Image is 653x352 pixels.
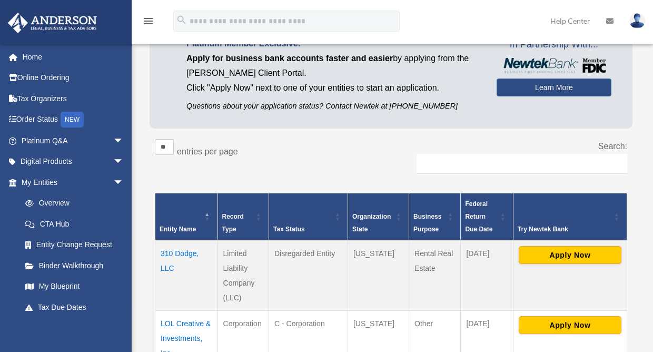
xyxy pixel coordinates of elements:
[598,142,627,151] label: Search:
[142,18,155,27] a: menu
[15,234,134,256] a: Entity Change Request
[519,246,621,264] button: Apply Now
[186,51,481,81] p: by applying from the [PERSON_NAME] Client Portal.
[15,276,134,297] a: My Blueprint
[7,67,140,89] a: Online Ordering
[348,240,409,311] td: [US_STATE]
[186,81,481,95] p: Click "Apply Now" next to one of your entities to start an application.
[629,13,645,28] img: User Pic
[7,130,140,151] a: Platinum Q&Aarrow_drop_down
[519,316,621,334] button: Apply Now
[217,193,269,240] th: Record Type: Activate to sort
[176,14,187,26] i: search
[113,151,134,173] span: arrow_drop_down
[113,130,134,152] span: arrow_drop_down
[518,223,611,236] div: Try Newtek Bank
[15,255,134,276] a: Binder Walkthrough
[513,193,627,240] th: Try Newtek Bank : Activate to sort
[461,240,513,311] td: [DATE]
[269,193,348,240] th: Tax Status: Activate to sort
[15,193,129,214] a: Overview
[7,151,140,172] a: Digital Productsarrow_drop_down
[5,13,100,33] img: Anderson Advisors Platinum Portal
[15,213,134,234] a: CTA Hub
[222,213,244,233] span: Record Type
[465,200,492,233] span: Federal Return Due Date
[273,226,305,233] span: Tax Status
[502,58,606,73] img: NewtekBankLogoSM.png
[155,193,218,240] th: Entity Name: Activate to invert sorting
[461,193,513,240] th: Federal Return Due Date: Activate to sort
[269,240,348,311] td: Disregarded Entity
[61,112,84,128] div: NEW
[413,213,441,233] span: Business Purpose
[409,193,461,240] th: Business Purpose: Activate to sort
[186,100,481,113] p: Questions about your application status? Contact Newtek at [PHONE_NUMBER]
[113,172,134,193] span: arrow_drop_down
[409,240,461,311] td: Rental Real Estate
[497,79,611,96] a: Learn More
[142,15,155,27] i: menu
[217,240,269,311] td: Limited Liability Company (LLC)
[155,240,218,311] td: 310 Dodge, LLC
[7,88,140,109] a: Tax Organizers
[177,147,238,156] label: entries per page
[348,193,409,240] th: Organization State: Activate to sort
[352,213,391,233] span: Organization State
[497,36,611,53] span: In Partnership With...
[7,109,140,131] a: Order StatusNEW
[186,54,393,63] span: Apply for business bank accounts faster and easier
[15,297,134,318] a: Tax Due Dates
[7,172,134,193] a: My Entitiesarrow_drop_down
[7,46,140,67] a: Home
[160,226,196,233] span: Entity Name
